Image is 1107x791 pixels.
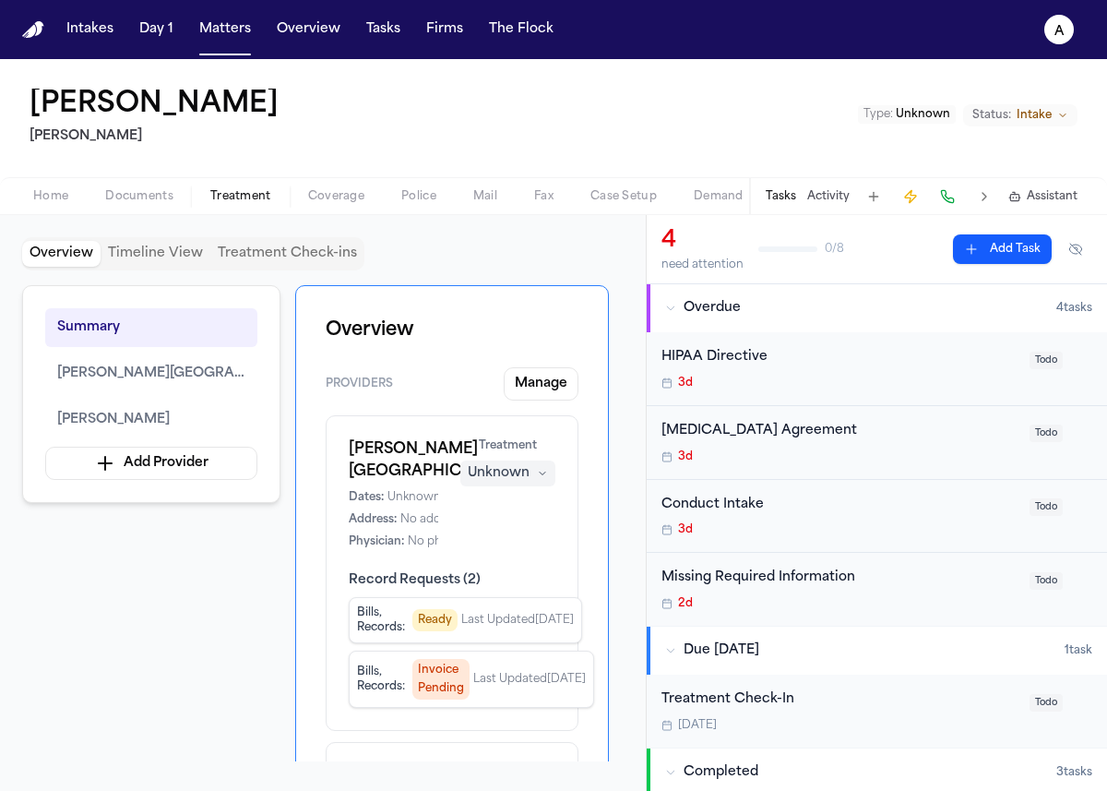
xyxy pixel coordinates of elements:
[678,596,693,611] span: 2d
[105,189,173,204] span: Documents
[661,421,1018,442] div: [MEDICAL_DATA] Agreement
[684,763,758,782] span: Completed
[953,234,1052,264] button: Add Task
[972,108,1011,123] span: Status:
[807,189,850,204] button: Activity
[661,347,1018,368] div: HIPAA Directive
[461,613,574,628] span: Last Updated [DATE]
[1017,108,1052,123] span: Intake
[661,495,1018,516] div: Conduct Intake
[210,241,364,267] button: Treatment Check-ins
[192,13,258,46] button: Matters
[400,512,499,527] span: No address on file
[1056,765,1092,780] span: 3 task s
[473,672,586,687] span: Last Updated [DATE]
[387,490,441,505] span: Unknown
[22,21,44,39] a: Home
[1056,301,1092,316] span: 4 task s
[479,438,537,453] span: Treatment
[349,571,555,590] span: Record Requests ( 2 )
[661,258,744,272] div: need attention
[858,105,956,124] button: Edit Type: Unknown
[326,377,393,391] span: Providers
[45,308,257,347] button: Summary
[694,189,744,204] span: Demand
[412,659,470,700] span: Invoice Pending
[210,189,271,204] span: Treatment
[45,447,257,480] button: Add Provider
[59,13,121,46] button: Intakes
[898,184,923,210] button: Create Immediate Task
[30,89,279,122] h1: [PERSON_NAME]
[357,605,405,635] span: Bills, Records :
[132,13,181,46] button: Day 1
[412,609,458,631] span: Ready
[33,189,68,204] span: Home
[482,13,561,46] button: The Flock
[590,189,657,204] span: Case Setup
[766,189,796,204] button: Tasks
[349,490,384,505] span: Dates:
[1030,352,1063,369] span: Todo
[1027,189,1077,204] span: Assistant
[504,367,578,401] button: Manage
[934,184,960,210] button: Make a Call
[647,675,1107,748] div: Open task: Treatment Check-In
[468,464,530,483] div: Unknown
[349,438,438,483] h1: [PERSON_NAME][GEOGRAPHIC_DATA]
[357,665,405,694] span: Bills, Records :
[460,461,555,486] button: Unknown
[678,449,693,464] span: 3d
[647,406,1107,480] div: Open task: Retainer Agreement
[349,534,404,549] span: Physician:
[863,109,893,120] span: Type :
[30,126,286,148] h2: [PERSON_NAME]
[349,512,397,527] span: Address:
[661,568,1018,589] div: Missing Required Information
[678,718,717,733] span: [DATE]
[45,354,257,393] button: [PERSON_NAME][GEOGRAPHIC_DATA]
[22,241,101,267] button: Overview
[678,376,693,390] span: 3d
[647,284,1107,332] button: Overdue4tasks
[326,316,578,345] h1: Overview
[1030,694,1063,712] span: Todo
[647,627,1107,675] button: Due [DATE]1task
[825,242,844,257] span: 0 / 8
[101,241,210,267] button: Timeline View
[473,189,497,204] span: Mail
[30,89,279,122] button: Edit matter name
[401,189,436,204] span: Police
[408,534,516,549] span: No physician on file
[1030,572,1063,590] span: Todo
[647,332,1107,406] div: Open task: HIPAA Directive
[45,401,257,439] button: [PERSON_NAME]
[22,21,44,39] img: Finch Logo
[661,226,744,256] div: 4
[647,553,1107,626] div: Open task: Missing Required Information
[661,689,1018,711] div: Treatment Check-In
[359,13,408,46] button: Tasks
[419,13,470,46] button: Firms
[896,109,950,120] span: Unknown
[308,189,364,204] span: Coverage
[269,13,348,46] button: Overview
[1030,425,1063,442] span: Todo
[684,299,741,318] span: Overdue
[963,104,1077,126] button: Change status from Intake
[1008,189,1077,204] button: Assistant
[678,522,693,537] span: 3d
[861,184,887,210] button: Add Task
[534,189,553,204] span: Fax
[684,641,759,660] span: Due [DATE]
[1030,498,1063,516] span: Todo
[1059,234,1092,264] button: Hide completed tasks (⌘⇧H)
[1065,643,1092,658] span: 1 task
